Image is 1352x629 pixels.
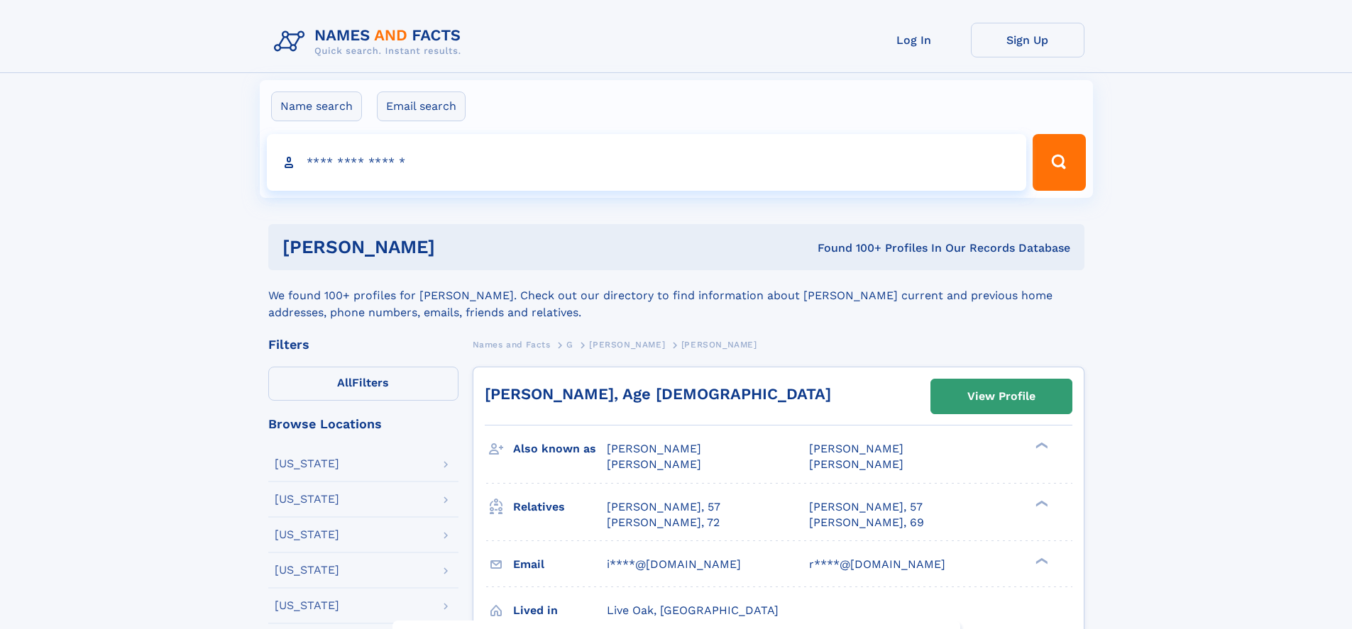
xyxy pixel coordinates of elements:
[337,376,352,389] span: All
[589,340,665,350] span: [PERSON_NAME]
[681,340,757,350] span: [PERSON_NAME]
[809,499,923,515] a: [PERSON_NAME], 57
[1033,134,1085,191] button: Search Button
[626,240,1070,256] div: Found 100+ Profiles In Our Records Database
[971,23,1084,57] a: Sign Up
[607,515,720,530] a: [PERSON_NAME], 72
[271,91,362,121] label: Name search
[473,335,551,353] a: Names and Facts
[607,603,779,617] span: Live Oak, [GEOGRAPHIC_DATA]
[589,335,665,353] a: [PERSON_NAME]
[809,442,903,455] span: [PERSON_NAME]
[607,442,701,455] span: [PERSON_NAME]
[967,380,1035,413] div: View Profile
[857,23,971,57] a: Log In
[275,458,339,469] div: [US_STATE]
[268,270,1084,321] div: We found 100+ profiles for [PERSON_NAME]. Check out our directory to find information about [PERS...
[931,379,1072,413] a: View Profile
[267,134,1027,191] input: search input
[268,418,458,430] div: Browse Locations
[607,499,720,515] a: [PERSON_NAME], 57
[566,335,573,353] a: G
[268,23,473,61] img: Logo Names and Facts
[268,367,458,401] label: Filters
[485,385,831,403] a: [PERSON_NAME], Age [DEMOGRAPHIC_DATA]
[275,529,339,540] div: [US_STATE]
[377,91,466,121] label: Email search
[275,494,339,505] div: [US_STATE]
[1032,441,1049,450] div: ❯
[275,564,339,576] div: [US_STATE]
[607,457,701,471] span: [PERSON_NAME]
[809,457,903,471] span: [PERSON_NAME]
[1032,499,1049,508] div: ❯
[513,495,607,519] h3: Relatives
[513,437,607,461] h3: Also known as
[513,552,607,577] h3: Email
[282,238,627,256] h1: [PERSON_NAME]
[513,599,607,623] h3: Lived in
[809,515,924,530] a: [PERSON_NAME], 69
[1032,556,1049,565] div: ❯
[275,600,339,611] div: [US_STATE]
[268,338,458,351] div: Filters
[566,340,573,350] span: G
